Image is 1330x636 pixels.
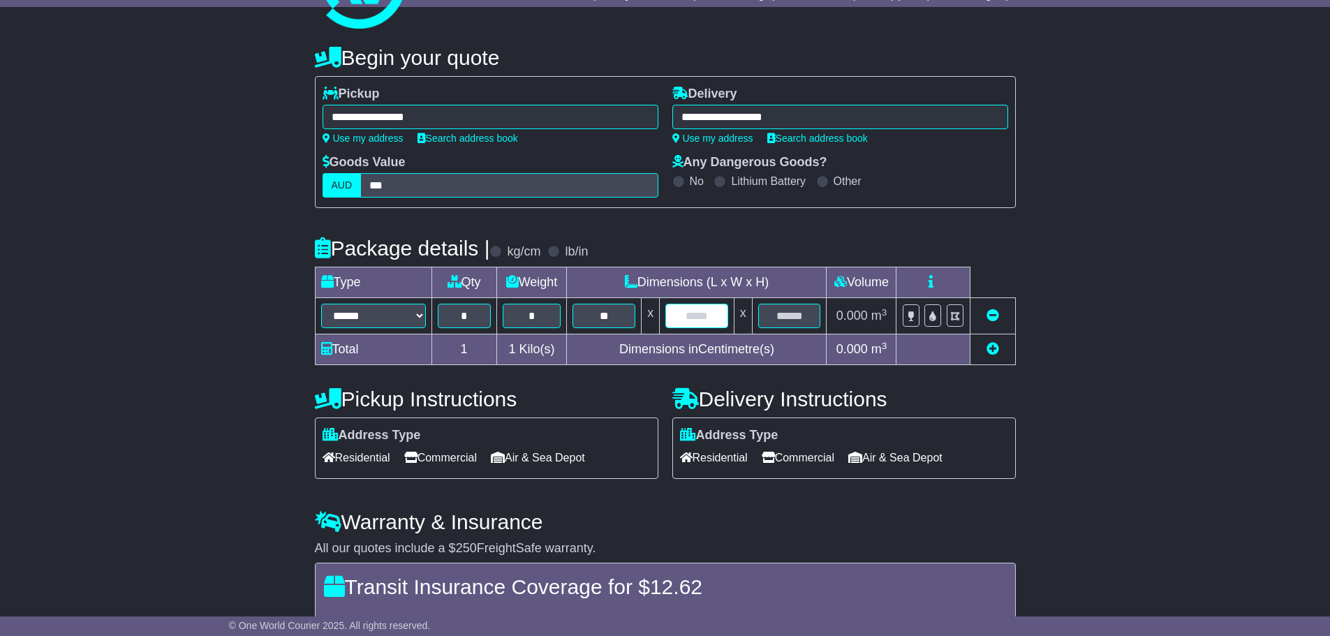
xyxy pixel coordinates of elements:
label: Lithium Battery [731,175,806,188]
label: Pickup [323,87,380,102]
sup: 3 [882,307,887,318]
span: Residential [323,447,390,468]
span: 0.000 [836,342,868,356]
td: Volume [827,267,896,298]
a: Use my address [323,133,404,144]
span: 1 [508,342,515,356]
td: x [642,298,660,334]
span: m [871,309,887,323]
span: Air & Sea Depot [491,447,585,468]
label: Address Type [680,428,778,443]
label: AUD [323,173,362,198]
label: Any Dangerous Goods? [672,155,827,170]
span: Commercial [762,447,834,468]
label: kg/cm [507,244,540,260]
h4: Transit Insurance Coverage for $ [324,575,1007,598]
label: No [690,175,704,188]
h4: Warranty & Insurance [315,510,1016,533]
td: Total [315,334,431,365]
a: Search address book [767,133,868,144]
td: Dimensions in Centimetre(s) [567,334,827,365]
span: 12.62 [650,575,702,598]
label: Goods Value [323,155,406,170]
sup: 3 [882,341,887,351]
label: Delivery [672,87,737,102]
a: Add new item [987,342,999,356]
a: Search address book [418,133,518,144]
a: Remove this item [987,309,999,323]
span: Air & Sea Depot [848,447,943,468]
span: m [871,342,887,356]
td: Qty [431,267,496,298]
a: Use my address [672,133,753,144]
span: Commercial [404,447,477,468]
td: Kilo(s) [496,334,567,365]
td: x [734,298,752,334]
h4: Pickup Instructions [315,387,658,411]
div: All our quotes include a $ FreightSafe warranty. [315,541,1016,556]
td: Weight [496,267,567,298]
label: Address Type [323,428,421,443]
td: Dimensions (L x W x H) [567,267,827,298]
label: lb/in [565,244,588,260]
label: Other [834,175,862,188]
h4: Begin your quote [315,46,1016,69]
span: 0.000 [836,309,868,323]
h4: Package details | [315,237,490,260]
span: Residential [680,447,748,468]
span: © One World Courier 2025. All rights reserved. [229,620,431,631]
td: Type [315,267,431,298]
span: 250 [456,541,477,555]
h4: Delivery Instructions [672,387,1016,411]
td: 1 [431,334,496,365]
